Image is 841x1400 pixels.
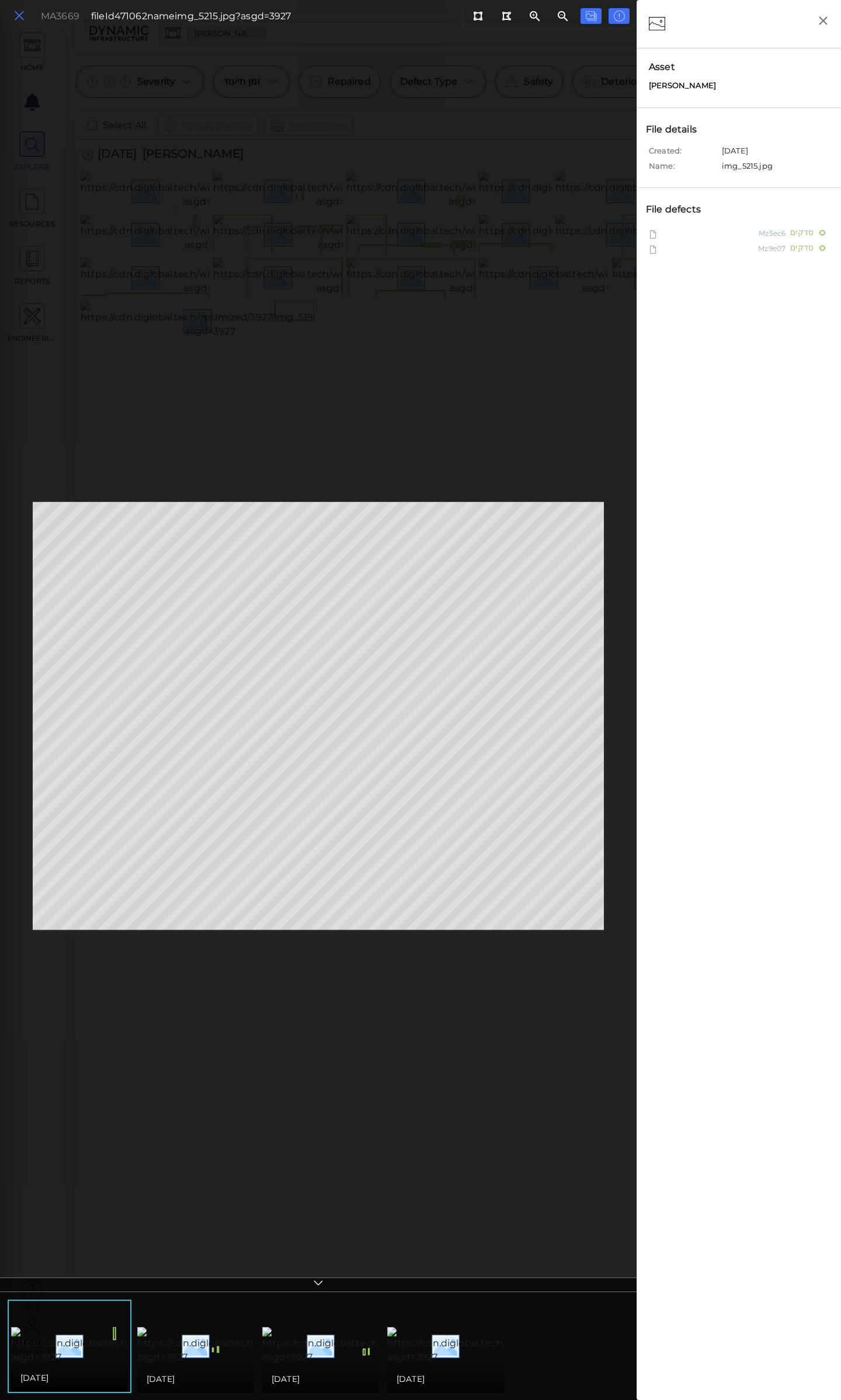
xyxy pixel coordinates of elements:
span: סדקים [790,225,814,240]
div: File details [643,120,712,139]
img: https://cdn.diglobal.tech/width210/3927/img_5209.jpg?asgd=3927 [11,1327,270,1364]
span: img_5215.jpg [722,160,773,176]
span: Mz9e07 [758,240,786,255]
span: [DATE] [722,145,748,160]
span: Created: [649,145,719,160]
iframe: Chat [791,1347,832,1391]
span: Mz5ec6 [759,225,786,240]
span: [DATE] [397,1372,425,1386]
span: [DATE] [147,1372,175,1386]
span: [DATE] [272,1372,300,1386]
div: סדקיםMz5ec6 [643,225,835,240]
div: fileId 471062 name img_5215.jpg?asgd=3927 [91,9,291,23]
div: File defects [643,200,716,219]
span: Asset [649,60,829,74]
span: אהרון מויאל [649,80,716,92]
img: https://cdn.diglobal.tech/width210/3927/img_5210.jpg?asgd=3927 [387,1327,644,1364]
img: https://cdn.diglobal.tech/width210/3927/img_5214.jpg?asgd=3927 [137,1327,394,1364]
div: MA3669 [41,9,79,23]
span: Name: [649,160,719,176]
img: https://cdn.diglobal.tech/width210/3927/img_5213.jpg?asgd=3927 [262,1327,517,1364]
span: סדקים [790,240,814,255]
span: [DATE] [20,1371,48,1385]
div: סדקיםMz9e07 [643,240,835,256]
